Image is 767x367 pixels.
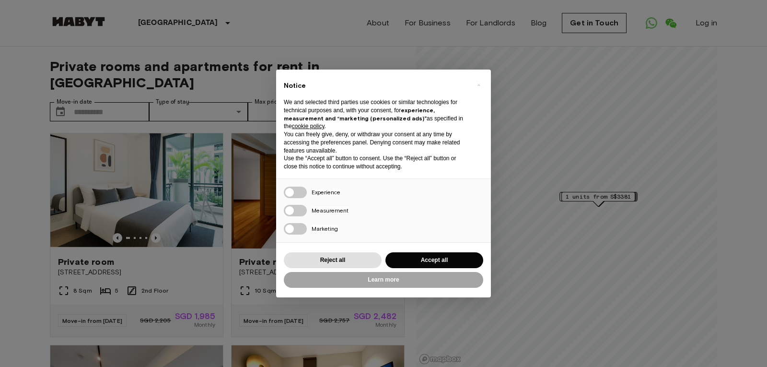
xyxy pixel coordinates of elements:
[292,123,325,130] a: cookie policy
[312,189,340,196] span: Experience
[284,130,468,154] p: You can freely give, deny, or withdraw your consent at any time by accessing the preferences pane...
[312,225,338,232] span: Marketing
[312,207,349,214] span: Measurement
[284,252,382,268] button: Reject all
[284,107,435,122] strong: experience, measurement and “marketing (personalized ads)”
[284,154,468,171] p: Use the “Accept all” button to consent. Use the “Reject all” button or close this notice to conti...
[471,77,486,93] button: Close this notice
[477,79,480,91] span: ×
[284,81,468,91] h2: Notice
[284,98,468,130] p: We and selected third parties use cookies or similar technologies for technical purposes and, wit...
[284,272,483,288] button: Learn more
[385,252,483,268] button: Accept all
